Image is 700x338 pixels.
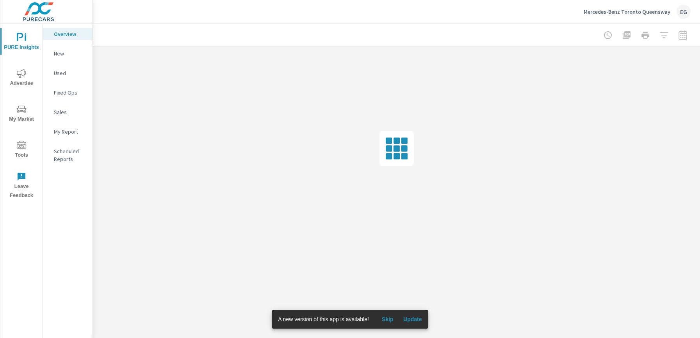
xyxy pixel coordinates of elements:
p: Used [54,69,86,77]
p: New [54,50,86,57]
span: A new version of this app is available! [278,316,369,322]
span: Update [403,316,422,323]
button: Skip [375,313,400,325]
div: nav menu [0,23,43,203]
p: Scheduled Reports [54,147,86,163]
p: Fixed Ops [54,89,86,97]
div: EG [677,5,691,19]
p: Overview [54,30,86,38]
div: Fixed Ops [43,87,93,98]
p: My Report [54,128,86,136]
span: Leave Feedback [3,172,40,200]
button: Update [400,313,425,325]
div: My Report [43,126,93,138]
span: Advertise [3,69,40,88]
p: Sales [54,108,86,116]
span: PURE Insights [3,33,40,52]
span: My Market [3,105,40,124]
div: New [43,48,93,59]
span: Tools [3,141,40,160]
div: Sales [43,106,93,118]
span: Skip [378,316,397,323]
div: Used [43,67,93,79]
div: Scheduled Reports [43,145,93,165]
p: Mercedes-Benz Toronto Queensway [584,8,670,15]
div: Overview [43,28,93,40]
